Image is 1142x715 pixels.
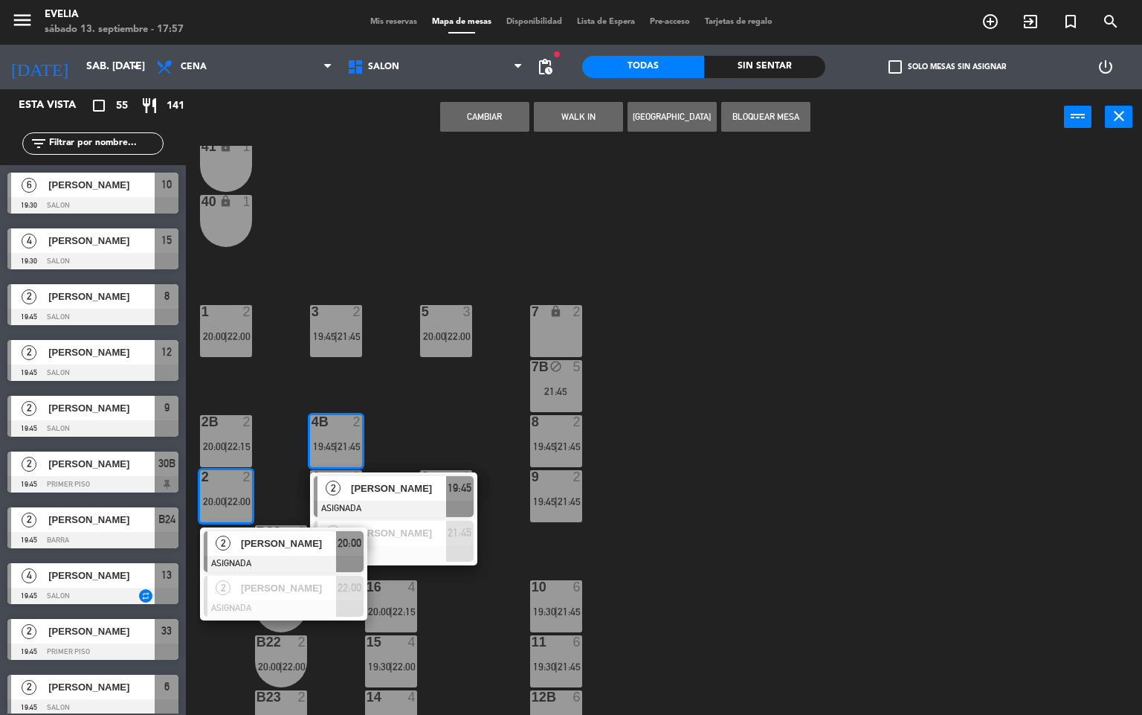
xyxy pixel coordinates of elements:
[353,470,362,484] div: 2
[45,7,184,22] div: Evelia
[1110,107,1128,125] i: close
[161,343,172,361] span: 12
[1102,13,1120,31] i: search
[48,568,155,583] span: [PERSON_NAME]
[243,140,252,153] div: 1
[532,690,532,704] div: 12B
[555,440,558,452] span: |
[532,360,532,373] div: 7B
[11,9,33,31] i: menu
[408,580,417,594] div: 4
[22,345,36,360] span: 2
[532,635,532,649] div: 11
[532,470,532,484] div: 9
[45,22,184,37] div: sábado 13. septiembre - 17:57
[704,56,826,78] div: Sin sentar
[338,440,361,452] span: 21:45
[228,496,251,507] span: 22:00
[48,135,163,152] input: Filtrar por nombre...
[408,635,417,649] div: 4
[558,661,581,673] span: 21:45
[22,680,36,695] span: 2
[243,470,252,484] div: 2
[203,496,226,507] span: 20:00
[549,360,562,373] i: block
[555,661,558,673] span: |
[216,536,230,551] span: 2
[363,18,425,26] span: Mis reservas
[243,305,252,318] div: 2
[313,330,336,342] span: 19:45
[225,440,228,452] span: |
[313,440,336,452] span: 19:45
[393,661,416,673] span: 22:00
[445,330,448,342] span: |
[423,330,446,342] span: 20:00
[335,330,338,342] span: |
[555,496,558,507] span: |
[558,440,581,452] span: 21:45
[351,525,446,541] span: [PERSON_NAME]
[642,18,697,26] span: Pre-acceso
[22,568,36,583] span: 4
[573,305,582,318] div: 2
[534,102,623,132] button: WALK IN
[7,97,107,115] div: Esta vista
[298,635,307,649] div: 2
[22,401,36,416] span: 2
[48,233,155,249] span: [PERSON_NAME]
[1064,106,1091,128] button: power_input
[241,536,336,551] span: [PERSON_NAME]
[30,135,48,153] i: filter_list
[368,62,399,72] span: SALON
[549,305,562,318] i: lock
[888,60,1006,74] label: Solo mesas sin asignar
[164,678,170,696] span: 6
[335,440,338,452] span: |
[161,566,172,584] span: 13
[573,360,582,373] div: 5
[22,234,36,249] span: 4
[1097,58,1114,76] i: power_settings_new
[158,455,175,472] span: 30B
[326,481,341,496] span: 2
[463,470,472,484] div: 2
[116,97,128,115] span: 55
[721,102,810,132] button: Bloquear Mesa
[981,13,999,31] i: add_circle_outline
[532,415,532,429] div: 8
[48,623,155,639] span: [PERSON_NAME]
[573,415,582,429] div: 2
[390,661,393,673] span: |
[1069,107,1087,125] i: power_input
[164,399,170,417] span: 9
[440,102,529,132] button: Cambiar
[141,97,158,115] i: restaurant
[48,400,155,416] span: [PERSON_NAME]
[22,178,36,193] span: 6
[1022,13,1039,31] i: exit_to_app
[888,60,902,74] span: check_box_outline_blank
[228,330,251,342] span: 22:00
[408,690,417,704] div: 4
[448,330,471,342] span: 22:00
[555,606,558,618] span: |
[22,289,36,304] span: 2
[533,606,556,618] span: 19:30
[181,62,207,72] span: Cena
[283,661,306,673] span: 22:00
[368,606,391,618] span: 20:00
[22,624,36,639] span: 2
[48,177,155,193] span: [PERSON_NAME]
[48,679,155,695] span: [PERSON_NAME]
[530,386,582,397] div: 21:45
[1062,13,1080,31] i: turned_in_not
